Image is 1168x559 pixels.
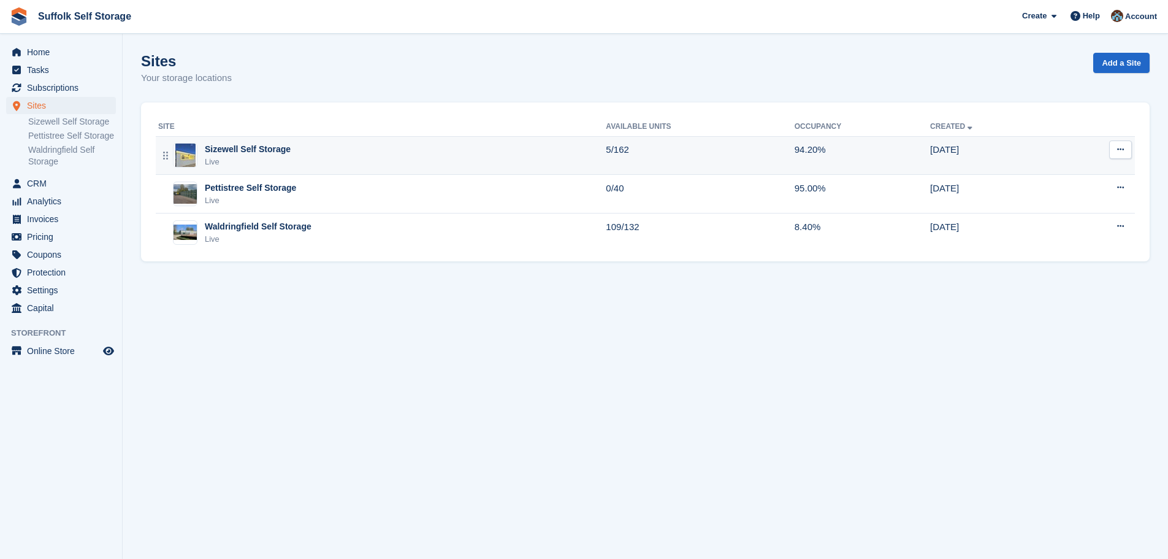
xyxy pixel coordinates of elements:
[33,6,136,26] a: Suffolk Self Storage
[141,71,232,85] p: Your storage locations
[930,175,1060,214] td: [DATE]
[930,214,1060,252] td: [DATE]
[27,44,101,61] span: Home
[205,220,311,233] div: Waldringfield Self Storage
[6,342,116,360] a: menu
[28,116,116,128] a: Sizewell Self Storage
[205,233,311,245] div: Live
[101,344,116,358] a: Preview store
[156,117,606,137] th: Site
[27,175,101,192] span: CRM
[6,264,116,281] a: menu
[1022,10,1047,22] span: Create
[795,214,930,252] td: 8.40%
[27,228,101,245] span: Pricing
[174,225,197,240] img: Image of Waldringfield Self Storage site
[27,246,101,263] span: Coupons
[6,282,116,299] a: menu
[205,182,296,195] div: Pettistree Self Storage
[795,175,930,214] td: 95.00%
[606,136,794,175] td: 5/162
[205,195,296,207] div: Live
[1093,53,1150,73] a: Add a Site
[6,210,116,228] a: menu
[795,136,930,175] td: 94.20%
[27,61,101,79] span: Tasks
[28,144,116,168] a: Waldringfield Self Storage
[27,264,101,281] span: Protection
[6,228,116,245] a: menu
[27,210,101,228] span: Invoices
[6,97,116,114] a: menu
[1111,10,1123,22] img: Lisa Furneaux
[795,117,930,137] th: Occupancy
[6,79,116,96] a: menu
[6,299,116,317] a: menu
[27,79,101,96] span: Subscriptions
[6,193,116,210] a: menu
[10,7,28,26] img: stora-icon-8386f47178a22dfd0bd8f6a31ec36ba5ce8667c1dd55bd0f319d3a0aa187defe.svg
[141,53,232,69] h1: Sites
[174,184,197,204] img: Image of Pettistree Self Storage site
[27,299,101,317] span: Capital
[1125,10,1157,23] span: Account
[205,143,291,156] div: Sizewell Self Storage
[27,342,101,360] span: Online Store
[606,175,794,214] td: 0/40
[606,117,794,137] th: Available Units
[175,143,196,168] img: Image of Sizewell Self Storage site
[205,156,291,168] div: Live
[6,61,116,79] a: menu
[27,193,101,210] span: Analytics
[27,97,101,114] span: Sites
[6,175,116,192] a: menu
[1083,10,1100,22] span: Help
[27,282,101,299] span: Settings
[11,327,122,339] span: Storefront
[930,122,975,131] a: Created
[606,214,794,252] td: 109/132
[930,136,1060,175] td: [DATE]
[6,44,116,61] a: menu
[28,130,116,142] a: Pettistree Self Storage
[6,246,116,263] a: menu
